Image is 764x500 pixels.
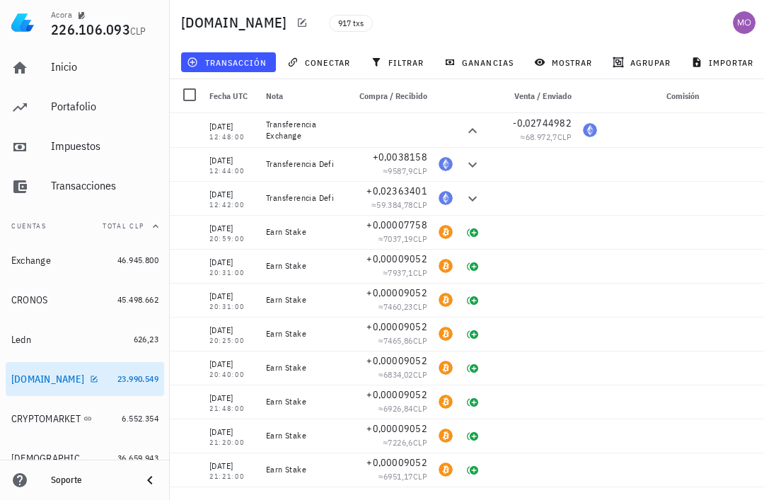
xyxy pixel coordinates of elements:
button: importar [685,52,763,72]
span: +0,02363401 [366,185,427,197]
div: Earn Stake [266,294,337,306]
span: +0,0038158 [373,151,428,163]
span: transacción [190,57,267,68]
span: importar [694,57,754,68]
span: 9587,9 [388,165,412,176]
span: 45.498.662 [117,294,158,305]
div: Soporte [51,475,130,486]
span: Compra / Recibido [359,91,427,101]
div: 21:48:00 [209,405,255,412]
div: BTC-icon [439,361,453,375]
div: Comisión [603,79,705,113]
div: Ledn [11,334,31,346]
a: [DOMAIN_NAME] 23.990.549 [6,362,164,396]
div: 21:21:00 [209,473,255,480]
span: conectar [290,57,350,68]
div: CRONOS [11,294,48,306]
span: 6926,84 [383,403,413,414]
div: [DATE] [209,153,255,168]
div: BTC-icon [439,259,453,273]
span: 23.990.549 [117,373,158,384]
span: ≈ [378,471,427,482]
span: 6834,02 [383,369,413,380]
div: BTC-icon [439,225,453,239]
div: Venta / Enviado [487,79,577,113]
span: ganancias [447,57,514,68]
div: Impuestos [51,139,158,153]
div: Earn Stake [266,464,337,475]
div: Earn Stake [266,430,337,441]
span: Comisión [666,91,699,101]
h1: [DOMAIN_NAME] [181,11,292,34]
span: ≈ [521,132,572,142]
span: 7460,23 [383,301,413,312]
div: BTC-icon [439,395,453,409]
a: Impuestos [6,130,164,164]
div: 20:31:00 [209,303,255,310]
div: Earn Stake [266,260,337,272]
a: Exchange 46.945.800 [6,243,164,277]
div: Transferencia Defi [266,192,337,204]
div: Earn Stake [266,226,337,238]
span: agrupar [615,57,671,68]
span: +0,00009052 [366,354,427,367]
span: Total CLP [103,221,144,231]
span: 226.106.093 [51,20,130,39]
span: CLP [557,132,572,142]
div: [DATE] [209,187,255,202]
div: Transferencia Defi [266,158,337,170]
span: CLP [413,403,427,414]
span: 7937,1 [388,267,412,278]
div: [DEMOGRAPHIC_DATA] [11,453,98,465]
button: agrupar [607,52,679,72]
div: [DATE] [209,425,255,439]
span: ≈ [378,335,427,346]
span: +0,00009052 [366,422,427,435]
div: CRYPTOMARKET [11,413,81,425]
span: CLP [413,165,427,176]
div: Fecha UTC [204,79,260,113]
span: mostrar [537,57,593,68]
div: BTC-icon [439,293,453,307]
a: Portafolio [6,91,164,124]
span: 36.659.943 [117,453,158,463]
span: +0,00009052 [366,320,427,333]
span: 7465,86 [383,335,413,346]
span: +0,00009052 [366,388,427,401]
span: +0,00009052 [366,252,427,265]
div: 20:59:00 [209,236,255,243]
div: [DATE] [209,391,255,405]
div: 12:44:00 [209,168,255,175]
span: CLP [413,267,427,278]
div: BTC-icon [439,429,453,443]
a: CRONOS 45.498.662 [6,283,164,317]
span: Venta / Enviado [514,91,572,101]
span: Fecha UTC [209,91,248,101]
a: CRYPTOMARKET 6.552.354 [6,402,164,436]
div: 12:42:00 [209,202,255,209]
span: 68.972,7 [526,132,557,142]
span: 917 txs [338,16,364,31]
span: 7037,19 [383,233,413,244]
span: +0,00009052 [366,456,427,469]
a: Inicio [6,51,164,85]
div: Earn Stake [266,328,337,339]
div: [DOMAIN_NAME] [11,373,84,385]
span: 626,23 [134,334,158,344]
div: 20:25:00 [209,337,255,344]
a: Ledn 626,23 [6,322,164,356]
div: Exchange [11,255,51,267]
button: ganancias [439,52,523,72]
div: [DATE] [209,459,255,473]
span: -0,02744982 [513,117,572,129]
span: 7226,6 [388,437,412,448]
span: Nota [266,91,283,101]
div: [DATE] [209,255,255,269]
span: ≈ [378,403,427,414]
div: Nota [260,79,342,113]
div: BTC-icon [439,463,453,477]
div: avatar [733,11,756,34]
span: ≈ [383,267,427,278]
button: CuentasTotal CLP [6,209,164,243]
span: CLP [413,437,427,448]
